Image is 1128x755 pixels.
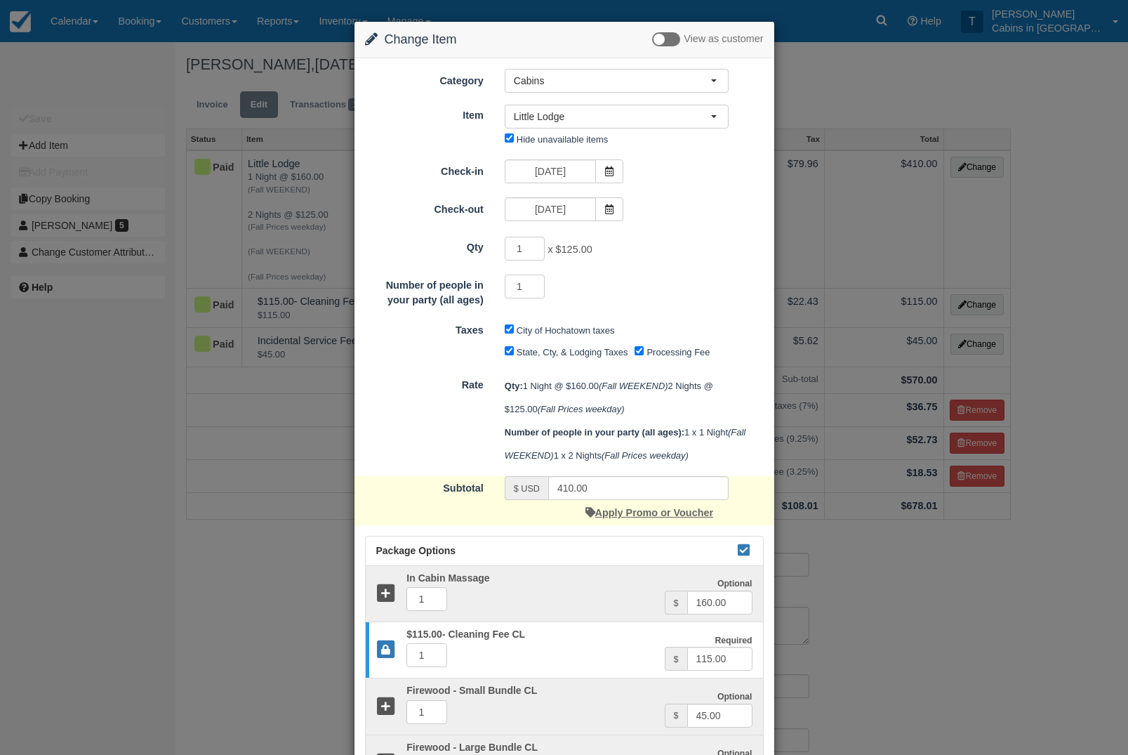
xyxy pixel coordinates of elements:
[517,134,608,145] label: Hide unavailable items
[385,32,457,46] span: Change Item
[396,742,664,753] h5: Firewood - Large Bundle CL
[717,579,752,589] strong: Optional
[354,159,494,179] label: Check-in
[354,373,494,393] label: Rate
[505,69,729,93] button: Cabins
[505,105,729,129] button: Little Lodge
[366,678,763,735] a: Optional $
[354,476,494,496] label: Subtotal
[585,507,713,518] a: Apply Promo or Voucher
[354,235,494,255] label: Qty
[538,404,625,414] em: (Fall Prices weekday)
[514,484,540,494] small: $ USD
[396,685,664,696] h5: Firewood - Small Bundle CL
[646,347,710,357] label: Processing Fee
[517,347,628,357] label: State, Cty, & Lodging Taxes
[354,273,494,307] label: Number of people in your party (all ages)
[674,598,679,608] small: $
[505,427,684,438] strong: Number of people in your party (all ages)
[396,573,664,584] h5: In Cabin Massage
[366,622,763,678] a: Required $
[505,275,545,298] input: Number of people in your party (all ages)
[505,381,523,391] strong: Qty
[684,34,763,45] span: View as customer
[715,636,752,645] strong: Required
[505,237,545,261] input: Qty
[494,374,774,467] div: 1 Night @ $160.00 2 Nights @ $125.00 1 x 1 Night 1 x 2 Nights
[354,197,494,217] label: Check-out
[599,381,668,391] em: (Fall WEEKEND)
[514,74,710,88] span: Cabins
[396,629,664,640] h5: $115.00- Cleaning Fee CL
[366,566,763,622] a: Optional $
[674,655,679,664] small: $
[354,318,494,338] label: Taxes
[602,450,689,461] em: (Fall Prices weekday)
[376,545,456,556] span: Package Options
[548,244,592,256] span: x $125.00
[514,110,710,124] span: Little Lodge
[354,69,494,88] label: Category
[674,711,679,721] small: $
[717,692,752,702] strong: Optional
[517,325,615,336] label: City of Hochatown taxes
[354,103,494,123] label: Item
